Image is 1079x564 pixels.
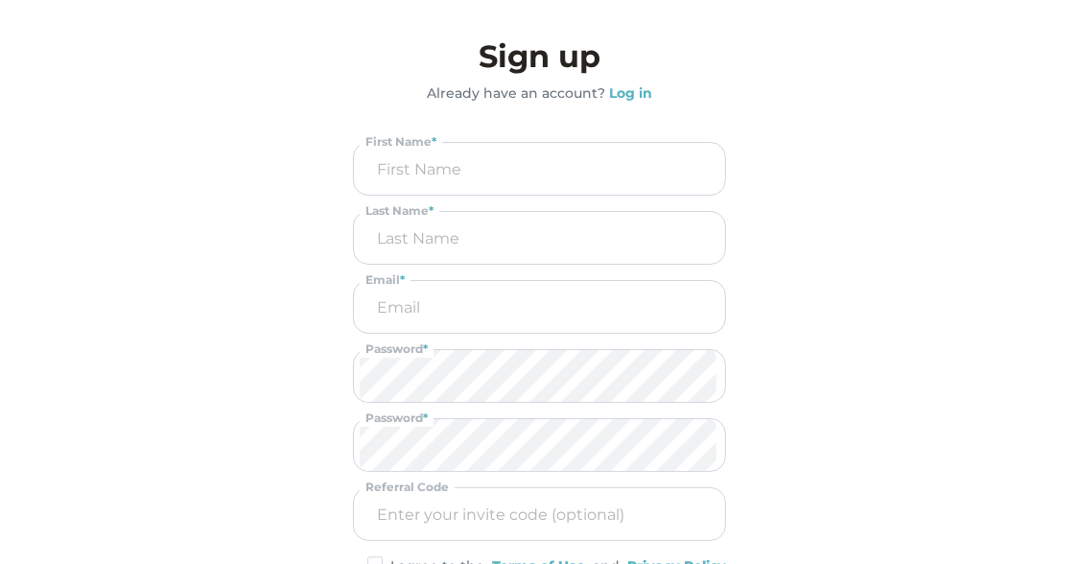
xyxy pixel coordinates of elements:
[360,212,719,264] input: Last Name
[360,410,434,427] div: Password
[360,281,719,333] input: Email
[360,271,410,289] div: Email
[360,133,442,151] div: First Name
[360,479,455,496] div: Referral Code
[427,83,605,104] div: Already have an account?
[360,341,434,358] div: Password
[360,143,719,195] input: First Name
[609,84,652,102] strong: Log in
[353,34,726,80] h3: Sign up
[360,488,719,540] input: Enter your invite code (optional)
[360,202,439,220] div: Last Name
